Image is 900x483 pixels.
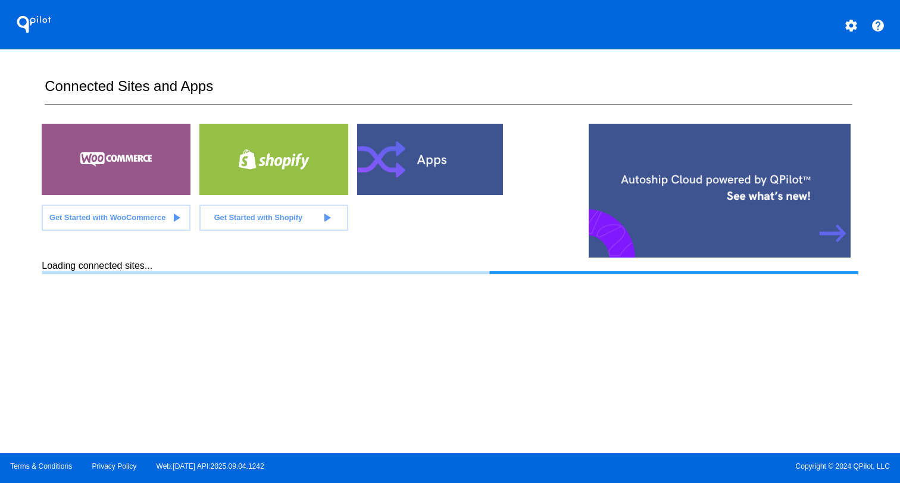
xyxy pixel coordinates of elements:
span: Copyright © 2024 QPilot, LLC [460,462,890,471]
mat-icon: settings [844,18,858,33]
h1: QPilot [10,12,58,36]
a: Privacy Policy [92,462,137,471]
mat-icon: play_arrow [169,211,183,225]
span: Get Started with WooCommerce [49,213,165,222]
a: Get Started with Shopify [199,205,348,231]
div: Loading connected sites... [42,261,858,274]
h2: Connected Sites and Apps [45,78,852,105]
a: Web:[DATE] API:2025.09.04.1242 [157,462,264,471]
a: Get Started with WooCommerce [42,205,190,231]
mat-icon: play_arrow [320,211,334,225]
a: Terms & Conditions [10,462,72,471]
mat-icon: help [871,18,885,33]
span: Get Started with Shopify [214,213,303,222]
